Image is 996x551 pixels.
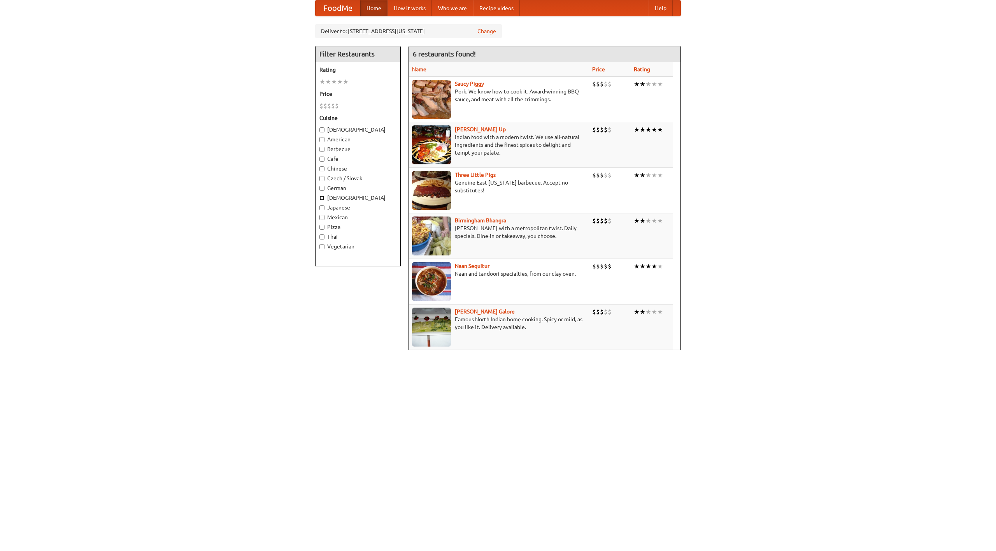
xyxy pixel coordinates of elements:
[634,262,640,271] li: ★
[412,315,586,331] p: Famous North Indian home cooking. Spicy or mild, as you like it. Delivery available.
[640,125,645,134] li: ★
[319,77,325,86] li: ★
[600,262,604,271] li: $
[657,308,663,316] li: ★
[412,88,586,103] p: Pork. We know how to cook it. Award-winning BBQ sauce, and meat with all the trimmings.
[608,80,612,88] li: $
[319,194,396,202] label: [DEMOGRAPHIC_DATA]
[413,50,476,58] ng-pluralize: 6 restaurants found!
[608,171,612,180] li: $
[640,80,645,88] li: ★
[592,308,596,316] li: $
[477,27,496,35] a: Change
[315,24,502,38] div: Deliver to: [STREET_ADDRESS][US_STATE]
[596,80,600,88] li: $
[651,125,657,134] li: ★
[640,217,645,225] li: ★
[319,186,324,191] input: German
[592,66,605,72] a: Price
[596,125,600,134] li: $
[337,77,343,86] li: ★
[645,171,651,180] li: ★
[316,0,360,16] a: FoodMe
[455,81,484,87] b: Saucy Piggy
[592,217,596,225] li: $
[640,262,645,271] li: ★
[604,80,608,88] li: $
[323,102,327,110] li: $
[331,77,337,86] li: ★
[473,0,520,16] a: Recipe videos
[319,176,324,181] input: Czech / Slovak
[319,114,396,122] h5: Cuisine
[604,217,608,225] li: $
[319,204,396,211] label: Japanese
[600,217,604,225] li: $
[651,308,657,316] li: ★
[319,66,396,74] h5: Rating
[608,262,612,271] li: $
[319,127,324,132] input: [DEMOGRAPHIC_DATA]
[319,136,396,143] label: American
[604,308,608,316] li: $
[412,133,586,157] p: Indian food with a modern twist. We use all-natural ingredients and the finest spices to delight ...
[634,217,640,225] li: ★
[412,262,451,301] img: naansequitur.jpg
[600,308,604,316] li: $
[319,165,396,173] label: Chinese
[651,262,657,271] li: ★
[657,262,663,271] li: ★
[634,125,640,134] li: ★
[319,126,396,134] label: [DEMOGRAPHIC_DATA]
[455,172,496,178] b: Three Little Pigs
[319,157,324,162] input: Cafe
[319,184,396,192] label: German
[657,80,663,88] li: ★
[592,80,596,88] li: $
[412,125,451,164] img: curryup.jpg
[645,125,651,134] li: ★
[388,0,432,16] a: How it works
[412,308,451,347] img: currygalore.jpg
[645,308,651,316] li: ★
[455,126,506,132] a: [PERSON_NAME] Up
[319,145,396,153] label: Barbecue
[592,262,596,271] li: $
[412,80,451,119] img: saucy.jpg
[319,234,324,239] input: Thai
[455,263,489,269] b: Naan Sequitur
[335,102,339,110] li: $
[319,195,324,201] input: [DEMOGRAPHIC_DATA]
[319,174,396,182] label: Czech / Slovak
[596,308,600,316] li: $
[319,243,396,250] label: Vegetarian
[649,0,673,16] a: Help
[319,155,396,163] label: Cafe
[634,171,640,180] li: ★
[319,213,396,221] label: Mexican
[640,171,645,180] li: ★
[634,308,640,316] li: ★
[455,308,515,315] a: [PERSON_NAME] Galore
[634,66,650,72] a: Rating
[600,80,604,88] li: $
[645,262,651,271] li: ★
[592,125,596,134] li: $
[592,171,596,180] li: $
[319,205,324,210] input: Japanese
[412,66,426,72] a: Name
[455,217,506,224] a: Birmingham Bhangra
[319,147,324,152] input: Barbecue
[640,308,645,316] li: ★
[651,217,657,225] li: ★
[412,171,451,210] img: littlepigs.jpg
[645,80,651,88] li: ★
[319,225,324,230] input: Pizza
[319,233,396,241] label: Thai
[316,46,400,62] h4: Filter Restaurants
[319,166,324,171] input: Chinese
[596,171,600,180] li: $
